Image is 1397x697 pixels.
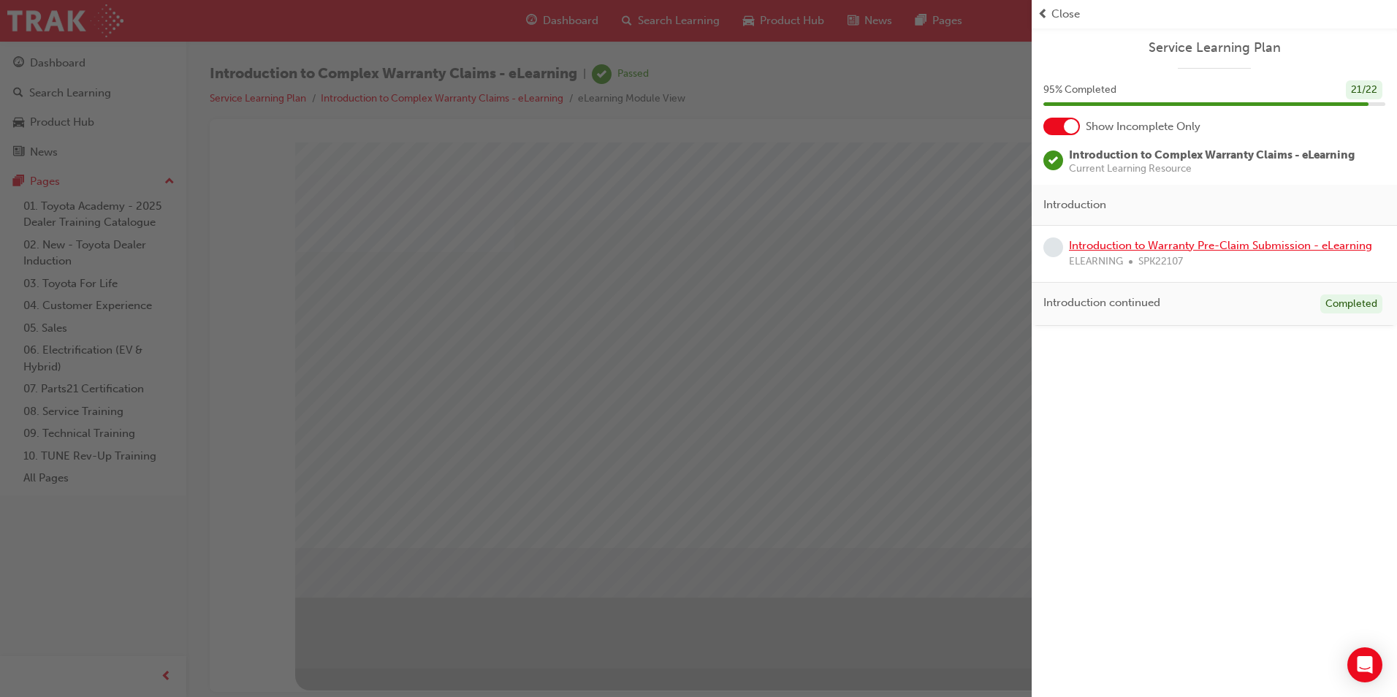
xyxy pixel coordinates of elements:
[1069,148,1355,161] span: Introduction to Complex Warranty Claims - eLearning
[1320,294,1382,314] div: Completed
[1038,6,1048,23] span: prev-icon
[1346,80,1382,100] div: 21 / 22
[1069,239,1372,252] a: Introduction to Warranty Pre-Claim Submission - eLearning
[1069,164,1355,174] span: Current Learning Resource
[1051,6,1080,23] span: Close
[1138,254,1183,270] span: SPK22107
[1347,647,1382,682] div: Open Intercom Messenger
[1038,6,1391,23] button: prev-iconClose
[1043,151,1063,170] span: learningRecordVerb_PASS-icon
[1069,254,1123,270] span: ELEARNING
[1043,39,1385,56] a: Service Learning Plan
[1043,82,1116,99] span: 95 % Completed
[1043,197,1106,213] span: Introduction
[1086,118,1200,135] span: Show Incomplete Only
[1043,294,1160,311] span: Introduction continued
[1043,237,1063,257] span: learningRecordVerb_NONE-icon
